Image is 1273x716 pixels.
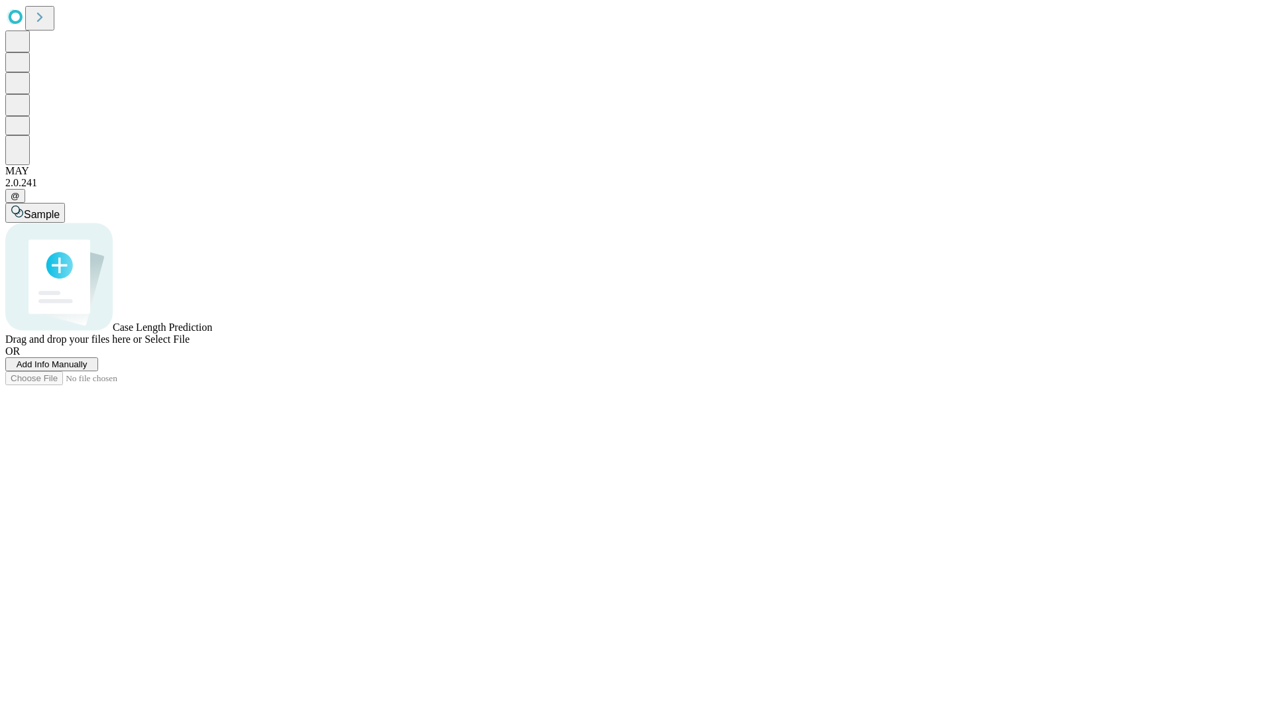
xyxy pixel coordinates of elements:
button: Add Info Manually [5,357,98,371]
span: OR [5,345,20,357]
button: Sample [5,203,65,223]
span: Case Length Prediction [113,322,212,333]
div: 2.0.241 [5,177,1268,189]
span: Drag and drop your files here or [5,333,142,345]
span: Sample [24,209,60,220]
button: @ [5,189,25,203]
span: Select File [145,333,190,345]
div: MAY [5,165,1268,177]
span: @ [11,191,20,201]
span: Add Info Manually [17,359,88,369]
